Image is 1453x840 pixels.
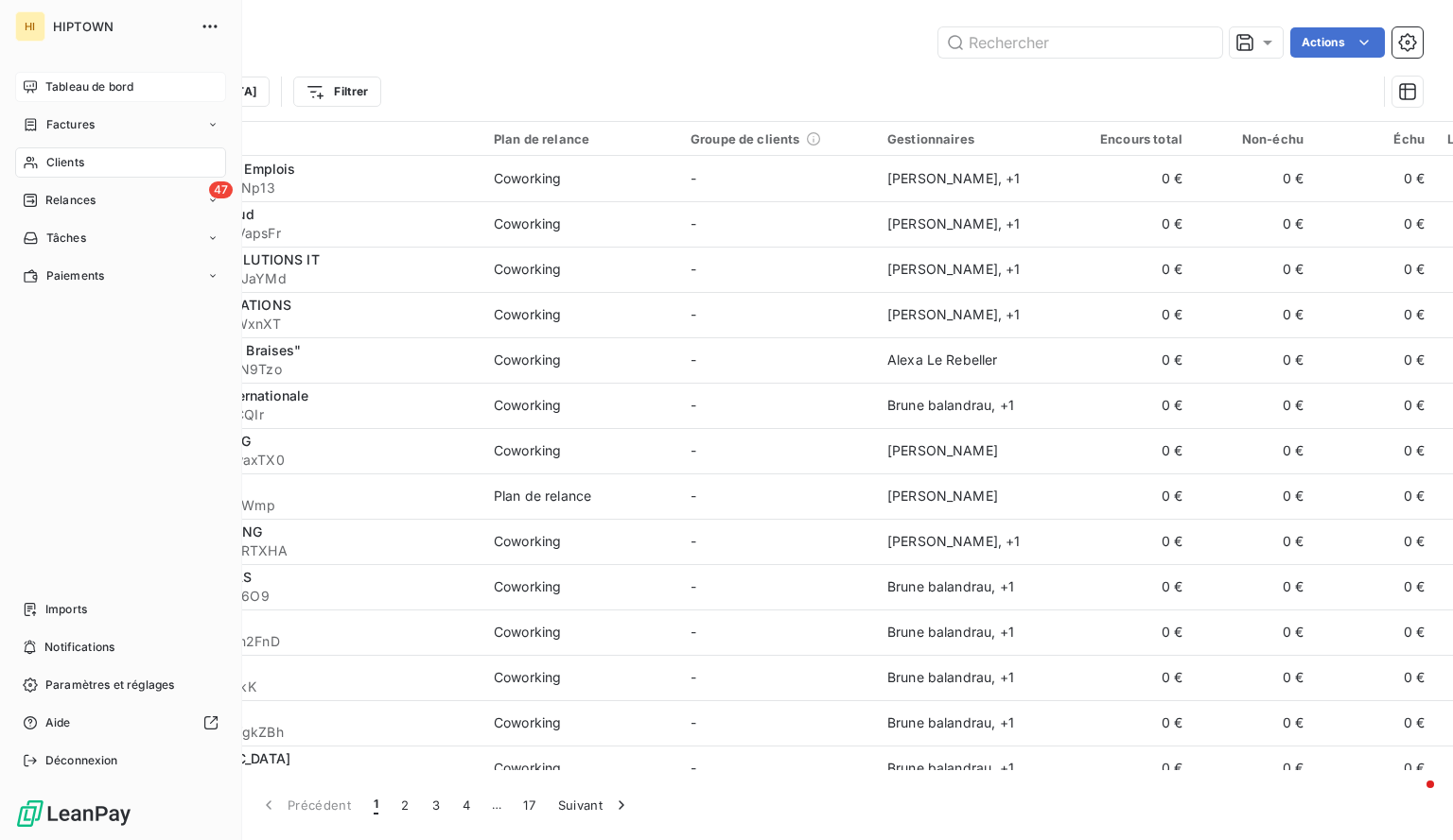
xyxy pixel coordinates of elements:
td: 0 € [1315,292,1436,337]
a: Paiements [15,261,226,291]
span: - [691,351,696,368]
a: Factures [15,110,226,140]
a: Aide [15,708,226,738]
div: [PERSON_NAME] , + 1 [887,214,1061,233]
div: [PERSON_NAME] , + 1 [887,532,1061,551]
span: Paramètres et réglages [45,677,174,694]
td: 0 € [1073,473,1194,519]
div: Coworking [494,532,561,551]
td: 0 € [1194,337,1315,383]
span: Tableau de bord [45,78,133,95]
a: Tableau de bord [15,72,226,102]
td: 0 € [1315,428,1436,473]
td: 0 € [1315,609,1436,655]
td: 0 € [1315,746,1436,791]
td: 0 € [1194,746,1315,791]
div: [PERSON_NAME] , + 1 [887,169,1061,188]
span: cus_QmWZpsx5JN9Tzo [131,360,471,379]
span: - [691,306,696,322]
span: - [691,170,696,186]
a: 47Relances [15,185,226,215]
div: Non-échu [1205,131,1304,146]
td: 0 € [1073,383,1194,428]
td: 0 € [1073,247,1194,292]
span: - [691,578,696,594]
td: 0 € [1073,746,1194,791]
span: - [691,533,696,549]
button: Précédent [248,785,362,825]
span: cus_S071z2h7YNNp13 [131,179,471,197]
button: Filtrer [293,77,380,107]
div: Coworking [494,668,561,687]
span: 1 [374,796,378,814]
span: cus_MR8D3dwL5JaYMd [131,269,471,288]
button: Suivant [547,785,642,825]
span: cus_NrxiSo9sb2zWmp [131,496,471,515]
span: cus_RsKzpcXkjfY6O9 [131,587,471,606]
span: - [691,215,696,231]
td: 0 € [1073,428,1194,473]
span: - [691,442,696,458]
td: 0 € [1073,201,1194,247]
td: 0 € [1315,383,1436,428]
span: [PERSON_NAME] [887,488,998,504]
span: Tâches [46,230,86,247]
span: - [691,669,696,685]
td: 0 € [1073,609,1194,655]
td: 0 € [1073,519,1194,564]
td: 0 € [1194,383,1315,428]
div: Brune balandrau , + 1 [887,623,1061,642]
td: 0 € [1073,655,1194,700]
div: [PERSON_NAME] , + 1 [887,305,1061,324]
td: 0 € [1194,519,1315,564]
td: 0 € [1194,473,1315,519]
span: - [691,714,696,730]
div: Coworking [494,713,561,732]
span: Notifications [44,639,114,656]
td: 0 € [1194,564,1315,609]
a: Paramètres et réglages [15,670,226,700]
a: Imports [15,594,226,625]
span: 47 [209,181,233,198]
span: Clients [46,154,84,171]
span: Factures [46,116,95,133]
div: Brune balandrau , + 1 [887,577,1061,596]
div: Brune balandrau , + 1 [887,759,1061,778]
td: 0 € [1194,201,1315,247]
span: - [691,397,696,413]
div: Brune balandrau , + 1 [887,713,1061,732]
button: Actions [1290,27,1385,58]
td: 0 € [1315,473,1436,519]
button: 4 [451,785,481,825]
td: 0 € [1073,156,1194,201]
td: 0 € [1194,428,1315,473]
div: Coworking [494,305,561,324]
span: HIPTOWN [53,19,189,34]
td: 0 € [1073,292,1194,337]
div: HI [15,11,45,42]
div: Coworking [494,577,561,596]
td: 0 € [1315,247,1436,292]
span: Alexa Le Rebeller [887,351,998,368]
div: Plan de relance [494,131,668,146]
span: Groupe de clients [691,131,800,146]
td: 0 € [1315,564,1436,609]
span: cus_LHxMrNJEuWxnXT [131,315,471,334]
td: 0 € [1315,655,1436,700]
div: Coworking [494,260,561,279]
td: 0 € [1073,337,1194,383]
input: Rechercher [938,27,1222,58]
button: 1 [362,785,390,825]
span: - [691,488,696,504]
img: Logo LeanPay [15,798,132,829]
span: cus_MyB2cns5pm2FnD [131,632,471,651]
td: 0 € [1194,156,1315,201]
span: cus_JmLqNMRzVgkZBh [131,723,471,742]
td: 0 € [1315,156,1436,201]
div: [PERSON_NAME] , + 1 [887,260,1061,279]
td: 0 € [1073,564,1194,609]
span: cus_MW1V7Rc0waxTX0 [131,451,471,470]
span: cus_JfcnFCIw4vCQIr [131,405,471,424]
span: Imports [45,601,87,618]
span: Déconnexion [45,752,118,769]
